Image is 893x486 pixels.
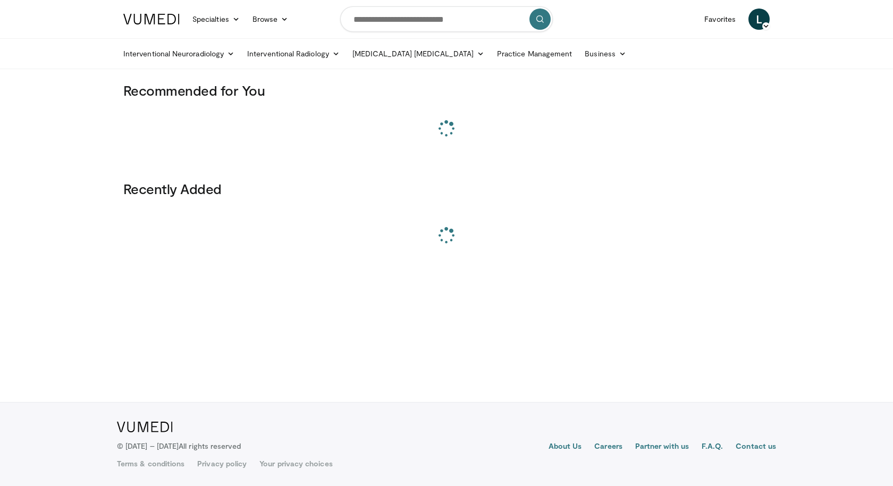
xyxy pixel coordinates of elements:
h3: Recently Added [123,180,770,197]
p: © [DATE] – [DATE] [117,441,241,451]
a: Interventional Neuroradiology [117,43,241,64]
input: Search topics, interventions [340,6,553,32]
img: VuMedi Logo [123,14,180,24]
h3: Recommended for You [123,82,770,99]
a: Business [578,43,633,64]
a: Your privacy choices [259,458,332,469]
a: Privacy policy [197,458,247,469]
a: F.A.Q. [702,441,723,454]
a: Terms & conditions [117,458,184,469]
a: [MEDICAL_DATA] [MEDICAL_DATA] [346,43,491,64]
a: Practice Management [491,43,578,64]
a: Specialties [186,9,246,30]
a: Partner with us [635,441,689,454]
a: Favorites [698,9,742,30]
span: All rights reserved [179,441,241,450]
a: Interventional Radiology [241,43,346,64]
a: Careers [594,441,622,454]
img: VuMedi Logo [117,422,173,432]
a: L [748,9,770,30]
a: About Us [549,441,582,454]
a: Contact us [736,441,776,454]
a: Browse [246,9,295,30]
